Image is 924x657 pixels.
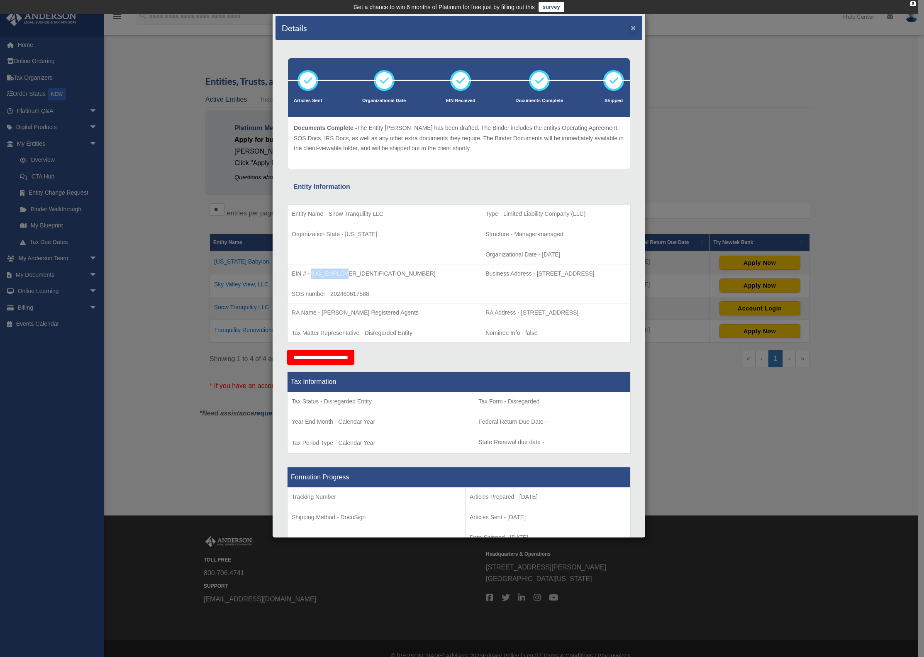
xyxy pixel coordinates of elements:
p: Nominee Info - false [485,328,626,338]
p: Articles Sent - [DATE] [470,512,626,523]
div: Get a chance to win 6 months of Platinum for free just by filling out this [354,2,535,12]
p: State Renewal due date - [478,437,626,447]
p: EIN Recieved [446,97,475,105]
p: Entity Name - Snow Tranquility LLC [292,209,477,219]
p: Year End Month - Calendar Year [292,417,470,427]
p: EIN # - [US_EMPLOYER_IDENTIFICATION_NUMBER] [292,269,477,279]
span: Documents Complete - [294,125,357,131]
p: Business Address - [STREET_ADDRESS] [485,269,626,279]
p: Organization State - [US_STATE] [292,229,477,239]
p: The Entity [PERSON_NAME] has been drafted. The Binder includes the entitys Operating Agreement, S... [294,123,624,154]
p: Tax Matter Representative - Disregarded Entity [292,328,477,338]
p: Organizational Date - [DATE] [485,249,626,260]
p: Type - Limited Liability Company (LLC) [485,209,626,219]
p: SOS number - 202460617588 [292,289,477,299]
p: Tracking Number - [292,492,461,502]
p: Federal Return Due Date - [478,417,626,427]
p: Date Shipped - [DATE] [470,532,626,543]
p: Structure - Manager-managed [485,229,626,239]
a: survey [539,2,564,12]
p: Organizational Date [362,97,406,105]
div: close [910,1,916,6]
p: Articles Prepared - [DATE] [470,492,626,502]
p: RA Name - [PERSON_NAME] Registered Agents [292,308,477,318]
p: RA Address - [STREET_ADDRESS] [485,308,626,318]
p: Shipping Method - DocuSign [292,512,461,523]
th: Formation Progress [288,467,631,487]
th: Tax Information [288,371,631,392]
p: Shipped [603,97,624,105]
p: Documents Complete [515,97,563,105]
h4: Details [282,22,307,34]
div: Entity Information [293,181,624,193]
p: Tax Status - Disregarded Entity [292,396,470,407]
td: Tax Period Type - Calendar Year [288,392,474,453]
p: Articles Sent [294,97,322,105]
button: × [631,23,636,32]
p: Tax Form - Disregarded [478,396,626,407]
